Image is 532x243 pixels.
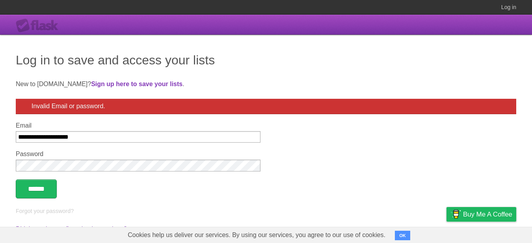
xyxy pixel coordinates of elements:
h1: Log in to save and access your lists [16,51,516,70]
button: OK [395,231,410,240]
img: Buy me a coffee [450,207,461,221]
a: Sign up here to save your lists [91,81,182,87]
p: New to [DOMAIN_NAME]? . [16,79,516,89]
a: Forgot your password? [16,208,74,214]
label: Password [16,151,260,158]
div: Flask [16,19,63,33]
a: Didn't receive confirmation instructions? [16,226,127,232]
div: Invalid Email or password. [16,99,516,114]
span: Buy me a coffee [463,207,512,221]
label: Email [16,122,260,129]
span: Cookies help us deliver our services. By using our services, you agree to our use of cookies. [120,227,393,243]
a: Buy me a coffee [446,207,516,222]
